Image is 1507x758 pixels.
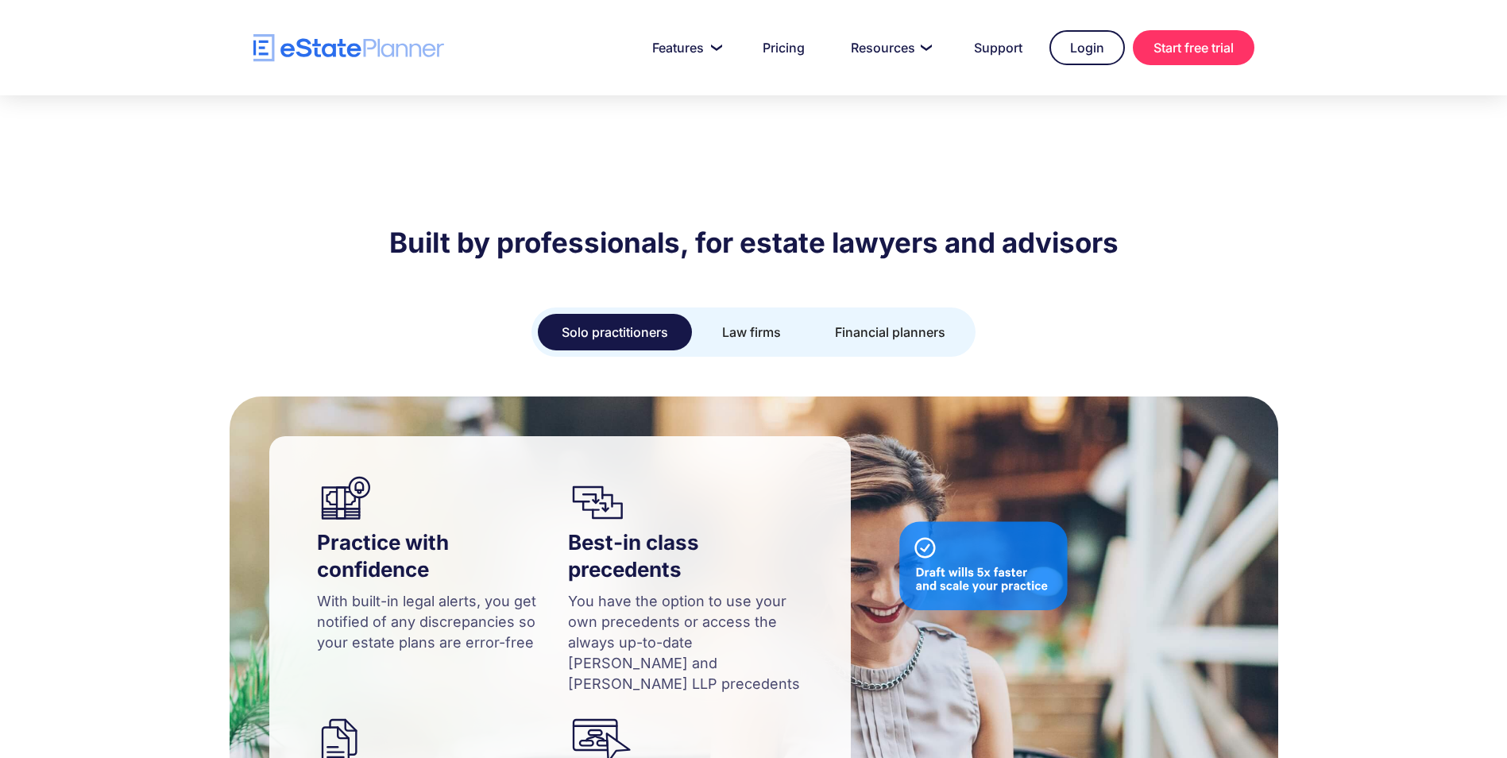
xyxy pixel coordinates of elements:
[568,476,767,521] img: icon of estate templates
[568,591,803,694] p: You have the option to use your own precedents or access the always up-to-date [PERSON_NAME] and ...
[633,32,736,64] a: Features
[568,529,803,583] h4: Best-in class precedents
[317,529,552,583] h4: Practice with confidence
[832,32,947,64] a: Resources
[317,476,516,521] img: an estate lawyer confident while drafting wills for their clients
[317,591,552,653] p: With built-in legal alerts, you get notified of any discrepancies so your estate plans are error-...
[835,321,945,343] div: Financial planners
[562,321,668,343] div: Solo practitioners
[744,32,824,64] a: Pricing
[253,34,444,62] a: home
[1133,30,1254,65] a: Start free trial
[253,225,1254,260] h2: Built by professionals, for estate lawyers and advisors
[1049,30,1125,65] a: Login
[722,321,781,343] div: Law firms
[955,32,1041,64] a: Support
